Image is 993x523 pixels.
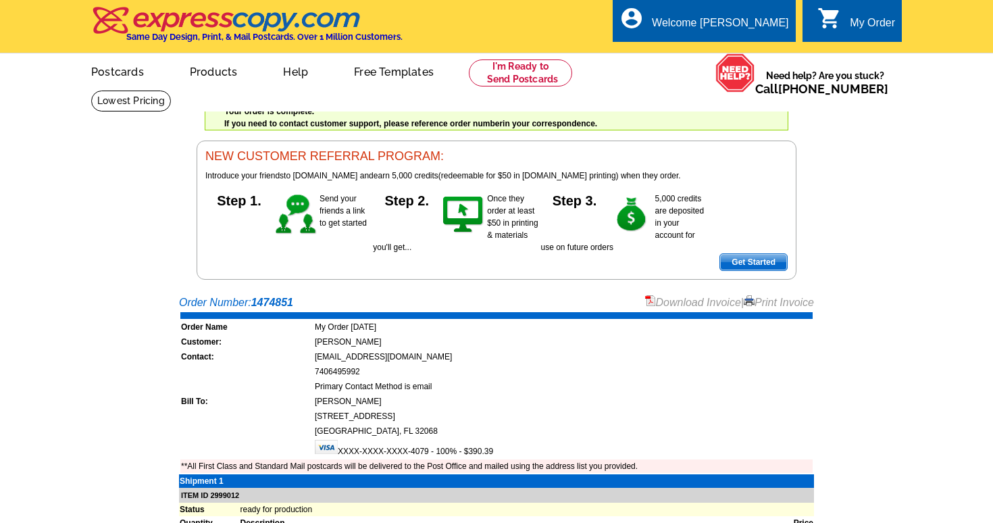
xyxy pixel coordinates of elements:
[314,365,813,378] td: 7406495992
[314,380,813,393] td: Primary Contact Method is email
[744,295,755,306] img: small-print-icon.gif
[180,335,313,349] td: Customer:
[755,69,895,96] span: Need help? Are you stuck?
[850,17,895,36] div: My Order
[314,395,813,408] td: [PERSON_NAME]
[179,488,814,503] td: ITEM ID 2999012
[180,350,313,364] td: Contact:
[320,194,367,228] span: Send your friends a link to get started
[273,193,320,237] img: step-1.gif
[261,55,330,86] a: Help
[652,17,788,36] div: Welcome [PERSON_NAME]
[180,320,313,334] td: Order Name
[180,395,313,408] td: Bill To:
[180,459,813,473] td: **All First Class and Standard Mail postcards will be delivered to the Post Office and mailed usi...
[314,335,813,349] td: [PERSON_NAME]
[715,53,755,93] img: help
[609,193,655,237] img: step-3.gif
[541,193,609,206] h5: Step 3.
[314,320,813,334] td: My Order [DATE]
[719,253,788,271] a: Get Started
[315,440,338,454] img: visa.gif
[720,254,787,270] span: Get Started
[755,82,888,96] span: Call
[168,55,259,86] a: Products
[205,171,284,180] span: Introduce your friends
[440,193,487,237] img: step-2.gif
[239,503,814,516] td: ready for production
[645,297,741,308] a: Download Invoice
[224,107,314,116] strong: Your order is complete.
[645,295,815,311] div: |
[645,295,656,306] img: small-pdf-icon.gif
[205,149,788,164] h3: NEW CUSTOMER REFERRAL PROGRAM:
[179,503,239,516] td: Status
[314,439,813,458] td: XXXX-XXXX-XXXX-4079 - 100% - $390.39
[314,350,813,364] td: [EMAIL_ADDRESS][DOMAIN_NAME]
[314,424,813,438] td: [GEOGRAPHIC_DATA], FL 32068
[744,297,814,308] a: Print Invoice
[817,6,842,30] i: shopping_cart
[541,194,705,252] span: 5,000 credits are deposited in your account for use on future orders
[314,409,813,423] td: [STREET_ADDRESS]
[126,32,403,42] h4: Same Day Design, Print, & Mail Postcards. Over 1 Million Customers.
[70,55,165,86] a: Postcards
[205,193,273,206] h5: Step 1.
[91,16,403,42] a: Same Day Design, Print, & Mail Postcards. Over 1 Million Customers.
[374,171,438,180] span: earn 5,000 credits
[205,170,788,182] p: to [DOMAIN_NAME] and (redeemable for $50 in [DOMAIN_NAME] printing) when they order.
[778,82,888,96] a: [PHONE_NUMBER]
[619,6,644,30] i: account_circle
[179,474,239,488] td: Shipment 1
[373,193,440,206] h5: Step 2.
[373,194,538,252] span: Once they order at least $50 in printing & materials you'll get...
[817,15,895,32] a: shopping_cart My Order
[332,55,455,86] a: Free Templates
[251,297,293,308] strong: 1474851
[179,295,814,311] div: Order Number:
